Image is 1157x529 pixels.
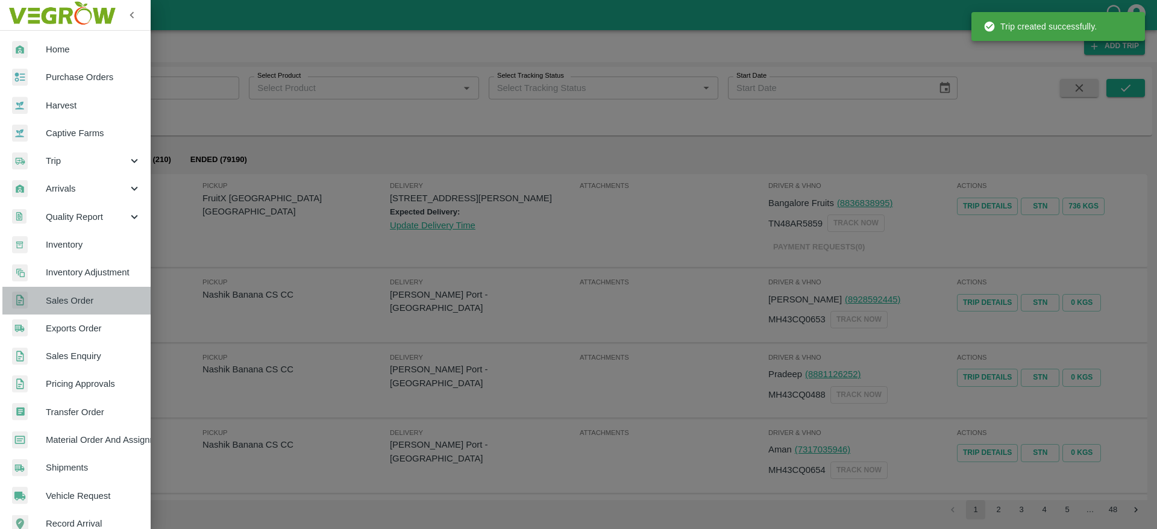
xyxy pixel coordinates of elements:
[12,209,27,224] img: qualityReport
[12,180,28,198] img: whArrival
[12,124,28,142] img: harvest
[46,182,128,195] span: Arrivals
[12,41,28,58] img: whArrival
[12,292,28,309] img: sales
[12,375,28,393] img: sales
[46,489,141,502] span: Vehicle Request
[12,319,28,337] img: shipments
[983,16,1097,37] div: Trip created successfully.
[12,403,28,421] img: whTransfer
[46,294,141,307] span: Sales Order
[46,127,141,140] span: Captive Farms
[46,461,141,474] span: Shipments
[12,459,28,477] img: shipments
[46,210,128,224] span: Quality Report
[46,377,141,390] span: Pricing Approvals
[12,236,28,254] img: whInventory
[46,154,128,167] span: Trip
[46,349,141,363] span: Sales Enquiry
[46,405,141,419] span: Transfer Order
[46,99,141,112] span: Harvest
[12,96,28,114] img: harvest
[12,152,28,170] img: delivery
[46,70,141,84] span: Purchase Orders
[12,431,28,449] img: centralMaterial
[46,322,141,335] span: Exports Order
[46,433,141,446] span: Material Order And Assignment
[12,69,28,86] img: reciept
[46,266,141,279] span: Inventory Adjustment
[12,487,28,504] img: vehicle
[12,264,28,281] img: inventory
[46,43,141,56] span: Home
[46,238,141,251] span: Inventory
[12,348,28,365] img: sales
